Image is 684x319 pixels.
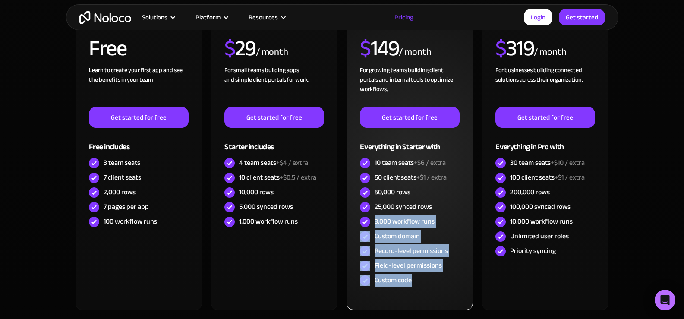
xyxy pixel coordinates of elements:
div: 100 workflow runs [104,217,157,226]
div: / month [534,45,566,59]
div: For businesses building connected solutions across their organization. ‍ [495,66,595,107]
a: home [79,11,131,24]
a: Pricing [384,12,424,23]
div: 10 client seats [239,173,316,182]
div: 30 team seats [510,158,585,167]
div: 50,000 rows [375,187,410,197]
a: Login [524,9,552,25]
span: +$1 / extra [416,171,447,184]
div: Solutions [131,12,185,23]
div: Platform [195,12,221,23]
div: 10,000 workflow runs [510,217,573,226]
div: Solutions [142,12,167,23]
a: Get started [559,9,605,25]
a: Get started for free [360,107,459,128]
div: Resources [249,12,278,23]
div: For small teams building apps and simple client portals for work. ‍ [224,66,324,107]
div: 10 team seats [375,158,446,167]
div: 50 client seats [375,173,447,182]
a: Get started for free [495,107,595,128]
div: 7 pages per app [104,202,149,212]
div: Everything in Starter with [360,128,459,156]
div: 2,000 rows [104,187,136,197]
div: Unlimited user roles [510,231,569,241]
span: $ [495,28,506,69]
div: Starter includes [224,128,324,156]
div: 3 team seats [104,158,140,167]
div: / month [256,45,288,59]
div: Resources [238,12,295,23]
div: For growing teams building client portals and internal tools to optimize workflows. [360,66,459,107]
div: 5,000 synced rows [239,202,293,212]
div: Platform [185,12,238,23]
span: +$0.5 / extra [280,171,316,184]
div: 100,000 synced rows [510,202,571,212]
div: 25,000 synced rows [375,202,432,212]
span: +$10 / extra [551,156,585,169]
div: Custom code [375,275,412,285]
div: 3,000 workflow runs [375,217,435,226]
span: +$1 / extra [555,171,585,184]
div: 10,000 rows [239,187,274,197]
h2: Free [89,38,126,59]
div: 4 team seats [239,158,308,167]
span: +$4 / extra [276,156,308,169]
div: 1,000 workflow runs [239,217,298,226]
div: Custom domain [375,231,420,241]
div: Open Intercom Messenger [655,290,675,310]
h2: 319 [495,38,534,59]
div: Learn to create your first app and see the benefits in your team ‍ [89,66,188,107]
span: +$6 / extra [414,156,446,169]
span: $ [360,28,371,69]
a: Get started for free [89,107,188,128]
a: Get started for free [224,107,324,128]
div: 100 client seats [510,173,585,182]
h2: 149 [360,38,399,59]
div: 7 client seats [104,173,141,182]
div: Everything in Pro with [495,128,595,156]
div: 200,000 rows [510,187,550,197]
div: / month [399,45,431,59]
span: $ [224,28,235,69]
div: Field-level permissions [375,261,442,270]
h2: 29 [224,38,256,59]
div: Record-level permissions [375,246,448,256]
div: Free includes [89,128,188,156]
div: Priority syncing [510,246,556,256]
